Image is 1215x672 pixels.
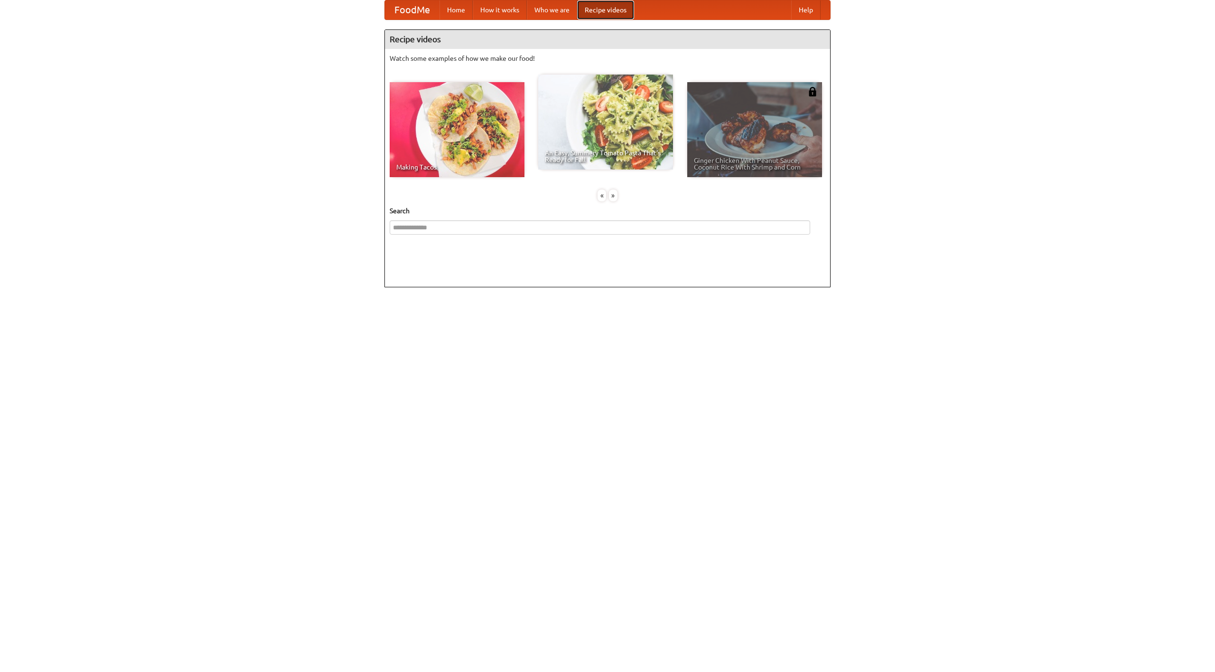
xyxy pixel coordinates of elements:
div: » [609,189,617,201]
p: Watch some examples of how we make our food! [390,54,825,63]
a: Help [791,0,821,19]
a: Making Tacos [390,82,524,177]
span: Making Tacos [396,164,518,170]
span: An Easy, Summery Tomato Pasta That's Ready for Fall [545,150,666,163]
a: An Easy, Summery Tomato Pasta That's Ready for Fall [538,75,673,170]
a: Home [439,0,473,19]
div: « [598,189,606,201]
img: 483408.png [808,87,817,96]
a: Recipe videos [577,0,634,19]
h4: Recipe videos [385,30,830,49]
a: Who we are [527,0,577,19]
a: How it works [473,0,527,19]
a: FoodMe [385,0,439,19]
h5: Search [390,206,825,216]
